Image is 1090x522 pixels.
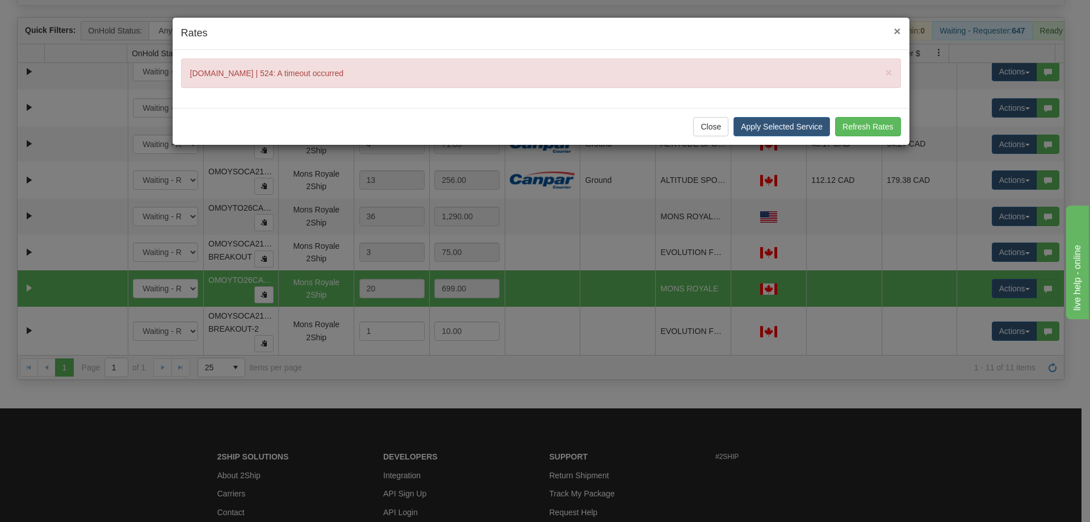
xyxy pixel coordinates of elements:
span: × [885,66,892,79]
iframe: chat widget [1064,203,1089,319]
button: Refresh Rates [835,117,900,136]
div: [DOMAIN_NAME] | 524: A timeout occurred [181,59,901,88]
button: Close [885,66,892,78]
button: Close [894,25,900,37]
button: Close [693,117,728,136]
div: live help - online [9,7,105,20]
h4: Rates [181,26,901,41]
button: Apply Selected Service [733,117,830,136]
span: × [894,24,900,37]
